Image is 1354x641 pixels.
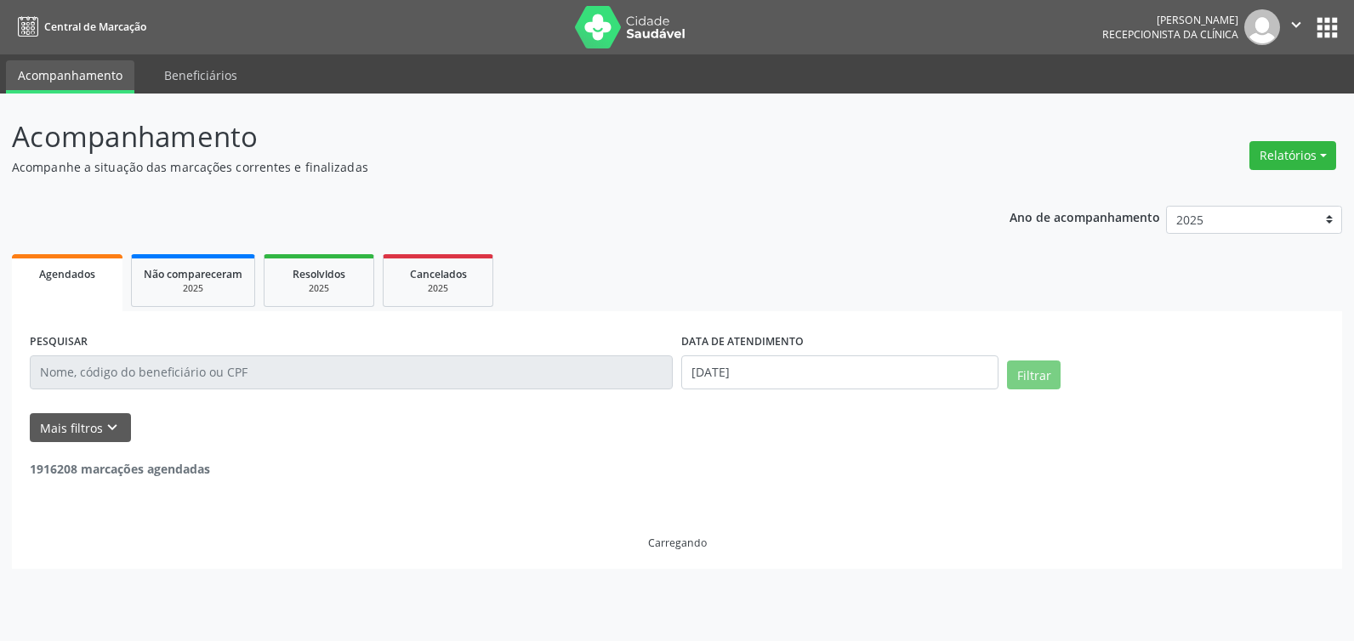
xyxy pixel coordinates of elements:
div: 2025 [395,282,481,295]
button: apps [1312,13,1342,43]
a: Central de Marcação [12,13,146,41]
label: DATA DE ATENDIMENTO [681,329,804,355]
div: 2025 [276,282,361,295]
span: Não compareceram [144,267,242,281]
button: Filtrar [1007,360,1061,389]
p: Ano de acompanhamento [1010,206,1160,227]
button:  [1280,9,1312,45]
p: Acompanhamento [12,116,943,158]
strong: 1916208 marcações agendadas [30,461,210,477]
i: keyboard_arrow_down [103,418,122,437]
button: Relatórios [1249,141,1336,170]
a: Beneficiários [152,60,249,90]
button: Mais filtroskeyboard_arrow_down [30,413,131,443]
span: Central de Marcação [44,20,146,34]
div: [PERSON_NAME] [1102,13,1238,27]
label: PESQUISAR [30,329,88,355]
span: Agendados [39,267,95,281]
input: Selecione um intervalo [681,355,998,389]
p: Acompanhe a situação das marcações correntes e finalizadas [12,158,943,176]
span: Resolvidos [293,267,345,281]
i:  [1287,15,1306,34]
input: Nome, código do beneficiário ou CPF [30,355,673,389]
div: Carregando [648,536,707,550]
div: 2025 [144,282,242,295]
span: Recepcionista da clínica [1102,27,1238,42]
span: Cancelados [410,267,467,281]
a: Acompanhamento [6,60,134,94]
img: img [1244,9,1280,45]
